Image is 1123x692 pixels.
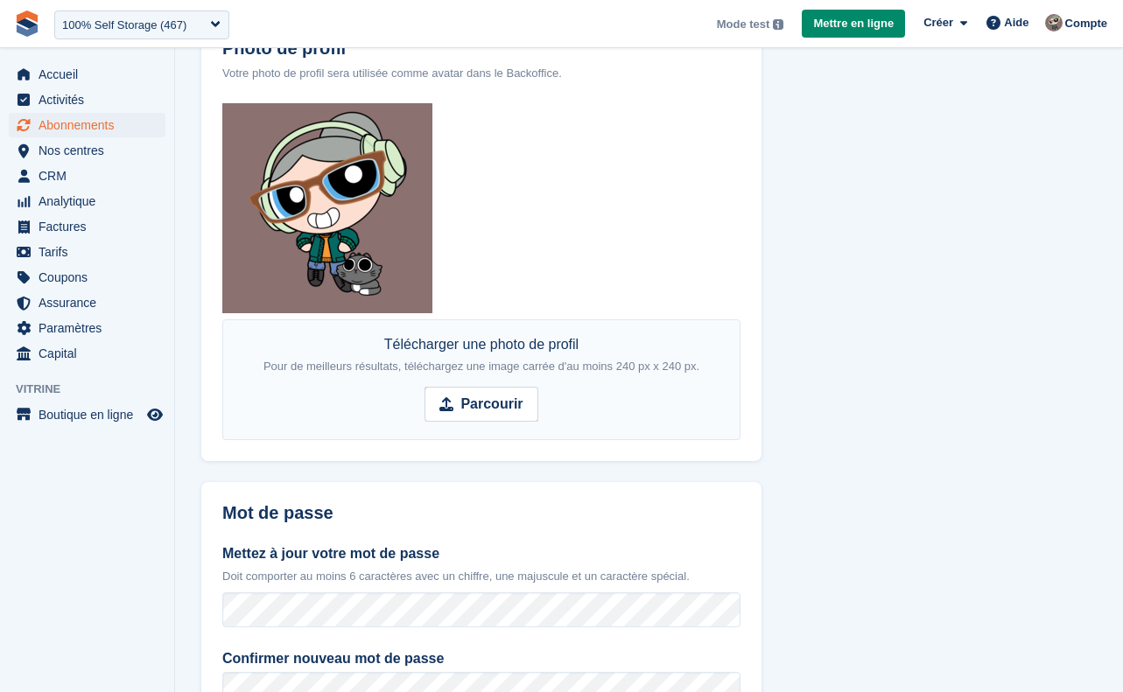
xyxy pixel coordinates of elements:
span: Pour de meilleurs résultats, téléchargez une image carrée d'au moins 240 px x 240 px. [263,360,699,373]
a: menu [9,138,165,163]
span: Mode test [717,16,770,33]
a: Mettre en ligne [802,10,905,38]
span: Assurance [39,290,144,315]
a: Boutique d'aperçu [144,404,165,425]
div: Votre photo de profil sera utilisée comme avatar dans le Backoffice. [222,65,740,82]
span: Créer [923,14,953,31]
a: menu [9,316,165,340]
div: Télécharger une photo de profil [263,334,699,376]
span: Capital [39,341,144,366]
p: Doit comporter au moins 6 caractères avec un chiffre, une majuscule et un caractère spécial. [222,568,740,585]
span: Mettre en ligne [813,15,894,32]
label: Photo de profil [222,38,740,59]
a: menu [9,290,165,315]
span: Compte [1065,15,1107,32]
span: CRM [39,164,144,188]
img: icon-info-grey-7440780725fd019a000dd9b08b2336e03edf1995a4989e88bcd33f0948082b44.svg [773,19,783,30]
span: Coupons [39,265,144,290]
span: Accueil [39,62,144,87]
label: Confirmer nouveau mot de passe [222,648,740,669]
span: Nos centres [39,138,144,163]
span: Tarifs [39,240,144,264]
div: 100% Self Storage (467) [62,17,186,34]
span: Vitrine [16,381,174,398]
span: Paramètres [39,316,144,340]
span: Boutique en ligne [39,402,144,427]
a: menu [9,240,165,264]
img: Cristina (100%) [1045,14,1063,31]
input: Parcourir [425,387,537,422]
h2: Mot de passe [222,503,740,523]
a: menu [9,402,165,427]
span: Factures [39,214,144,239]
img: stora-icon-8386f47178a22dfd0bd8f6a31ec36ba5ce8667c1dd55bd0f319d3a0aa187defe.svg [14,10,40,37]
span: Activités [39,87,144,112]
a: menu [9,62,165,87]
a: menu [9,164,165,188]
img: me-as-powerpuff.png [222,103,432,313]
span: Aide [1004,14,1028,31]
span: Abonnements [39,113,144,137]
a: menu [9,87,165,112]
a: menu [9,189,165,213]
a: menu [9,214,165,239]
label: Mettez à jour votre mot de passe [222,543,740,564]
a: menu [9,113,165,137]
strong: Parcourir [460,394,523,415]
a: menu [9,341,165,366]
span: Analytique [39,189,144,213]
a: menu [9,265,165,290]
